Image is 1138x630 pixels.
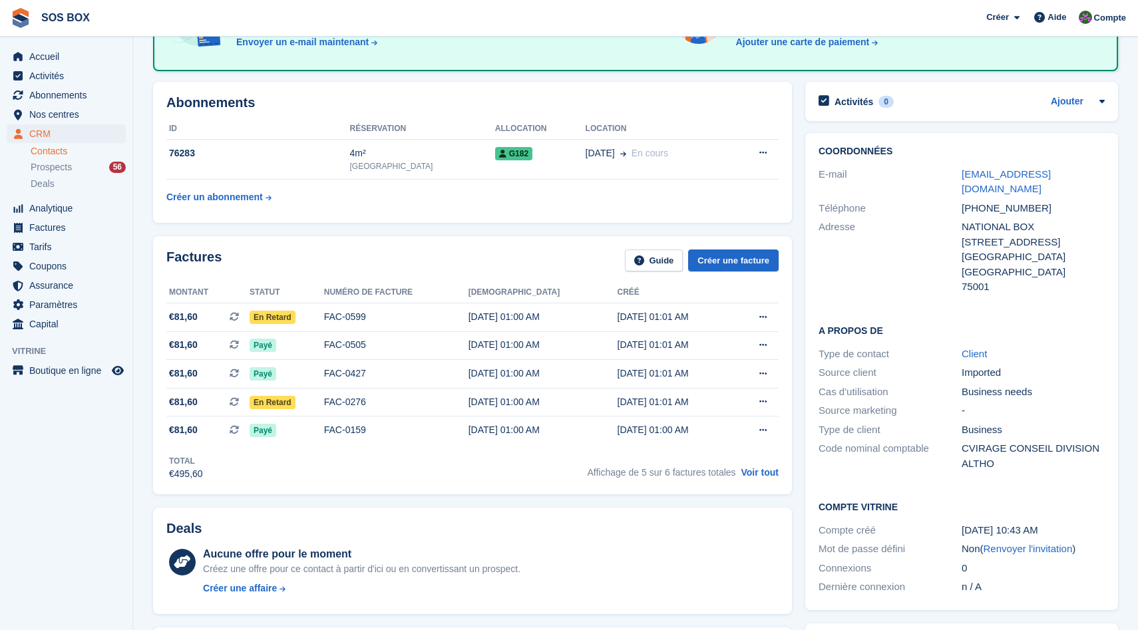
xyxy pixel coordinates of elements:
span: €81,60 [169,367,198,381]
span: [DATE] [586,146,615,160]
div: €495,60 [169,467,203,481]
h2: Coordonnées [819,146,1105,157]
div: [GEOGRAPHIC_DATA] [962,249,1105,265]
div: Créer un abonnement [166,190,263,204]
div: Téléphone [819,201,962,216]
a: menu [7,237,126,256]
a: menu [7,67,126,85]
a: Boutique d'aperçu [110,363,126,379]
a: menu [7,218,126,237]
div: [DATE] 01:01 AM [618,310,733,324]
h2: Factures [166,249,222,271]
img: ALEXANDRE SOUBIRA [1079,11,1092,24]
div: [GEOGRAPHIC_DATA] [350,160,495,172]
div: Aucune offre pour le moment [203,546,520,562]
th: Statut [250,282,324,303]
div: - [962,403,1105,418]
span: Payé [250,367,276,381]
a: SOS BOX [36,7,95,29]
div: Total [169,455,203,467]
span: €81,60 [169,338,198,352]
span: Coupons [29,257,109,275]
a: [EMAIL_ADDRESS][DOMAIN_NAME] [962,168,1051,195]
span: Vitrine [12,345,132,358]
div: [DATE] 01:01 AM [618,395,733,409]
span: Créer [986,11,1009,24]
a: Ajouter une carte de paiement [731,35,879,49]
a: Créer une affaire [203,581,520,595]
a: menu [7,295,126,314]
h2: Deals [166,521,202,536]
div: FAC-0276 [324,395,469,409]
a: Client [962,348,987,359]
img: stora-icon-8386f47178a22dfd0bd8f6a31ec36ba5ce8667c1dd55bd0f319d3a0aa187defe.svg [11,8,31,28]
div: 0 [878,96,894,108]
div: 4m² [350,146,495,160]
span: Abonnements [29,86,109,104]
div: Adresse [819,220,962,295]
th: Montant [166,282,250,303]
div: [STREET_ADDRESS] [962,235,1105,250]
a: Créer une facture [688,249,779,271]
div: Créer une affaire [203,581,277,595]
span: Accueil [29,47,109,66]
div: [DATE] 01:01 AM [618,367,733,381]
h2: Compte vitrine [819,500,1105,513]
div: Source marketing [819,403,962,418]
th: Créé [618,282,733,303]
div: 56 [109,162,126,173]
span: Compte [1094,11,1126,25]
div: NATIONAL BOX [962,220,1105,235]
span: Prospects [31,161,72,174]
div: Mot de passe défini [819,542,962,557]
a: menu [7,315,126,333]
span: €81,60 [169,423,198,437]
th: ID [166,118,350,140]
span: Nos centres [29,105,109,124]
div: FAC-0159 [324,423,469,437]
div: CVIRAGE CONSEIL DIVISION ALTHO [962,441,1105,471]
span: Payé [250,424,276,437]
div: Imported [962,365,1105,381]
span: Assurance [29,276,109,295]
a: Deals [31,177,126,191]
div: Cas d'utilisation [819,385,962,400]
h2: Activités [835,96,873,108]
div: Business [962,422,1105,438]
a: menu [7,199,126,218]
span: Tarifs [29,237,109,256]
span: €81,60 [169,310,198,324]
span: Analytique [29,199,109,218]
span: Factures [29,218,109,237]
div: Connexions [819,561,962,576]
a: menu [7,105,126,124]
div: [DATE] 01:00 AM [469,310,618,324]
span: G182 [495,147,532,160]
a: Ajouter [1051,94,1083,110]
div: Type de contact [819,347,962,362]
span: ( ) [980,543,1076,554]
span: Deals [31,178,55,190]
div: FAC-0505 [324,338,469,352]
a: Prospects 56 [31,160,126,174]
div: [DATE] 01:01 AM [618,338,733,352]
th: Réservation [350,118,495,140]
div: [GEOGRAPHIC_DATA] [962,265,1105,280]
div: Ajouter une carte de paiement [736,35,870,49]
div: [DATE] 10:43 AM [962,523,1105,538]
div: n / A [962,579,1105,595]
span: €81,60 [169,395,198,409]
div: Non [962,542,1105,557]
div: Code nominal comptable [819,441,962,471]
span: Payé [250,339,276,352]
div: FAC-0599 [324,310,469,324]
h2: Abonnements [166,95,779,110]
div: [DATE] 01:00 AM [469,338,618,352]
span: Capital [29,315,109,333]
a: menu [7,276,126,295]
th: Allocation [495,118,586,140]
div: E-mail [819,167,962,197]
span: Affichage de 5 sur 6 factures totales [587,467,735,478]
div: Business needs [962,385,1105,400]
h2: A propos de [819,323,1105,337]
